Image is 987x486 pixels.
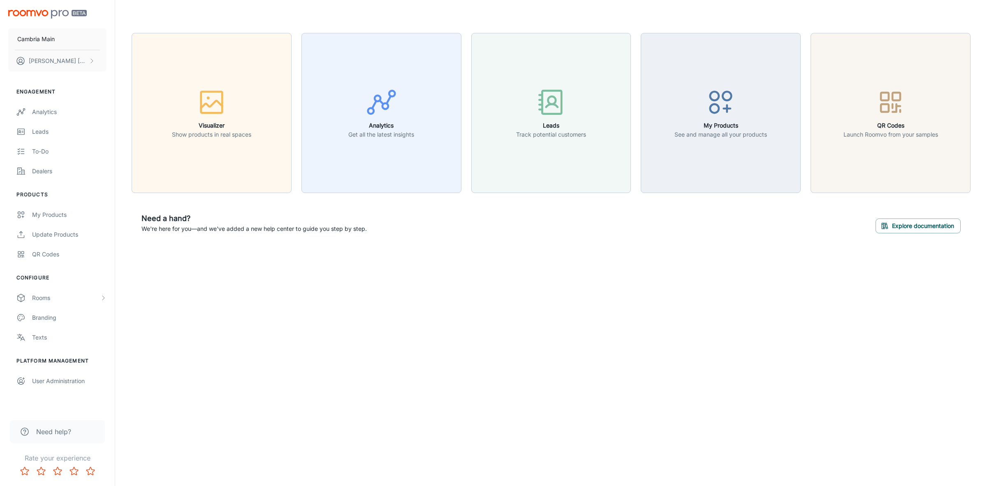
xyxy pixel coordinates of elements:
button: My ProductsSee and manage all your products [641,33,801,193]
button: Explore documentation [876,219,961,233]
button: AnalyticsGet all the latest insights [301,33,461,193]
div: To-do [32,147,107,156]
h6: Visualizer [172,121,251,130]
p: [PERSON_NAME] [PERSON_NAME] [29,56,87,65]
a: QR CodesLaunch Roomvo from your samples [811,108,971,116]
div: QR Codes [32,250,107,259]
h6: My Products [674,121,767,130]
div: Leads [32,127,107,136]
a: AnalyticsGet all the latest insights [301,108,461,116]
p: Cambria Main [17,35,55,44]
p: Track potential customers [516,130,586,139]
p: Show products in real spaces [172,130,251,139]
a: LeadsTrack potential customers [471,108,631,116]
h6: QR Codes [843,121,938,130]
img: Roomvo PRO Beta [8,10,87,19]
h6: Leads [516,121,586,130]
div: Analytics [32,107,107,116]
p: See and manage all your products [674,130,767,139]
button: VisualizerShow products in real spaces [132,33,292,193]
div: My Products [32,210,107,219]
button: QR CodesLaunch Roomvo from your samples [811,33,971,193]
p: We're here for you—and we've added a new help center to guide you step by step. [141,224,367,233]
a: Explore documentation [876,221,961,229]
a: My ProductsSee and manage all your products [641,108,801,116]
h6: Analytics [348,121,414,130]
h6: Need a hand? [141,213,367,224]
p: Get all the latest insights [348,130,414,139]
button: Cambria Main [8,28,107,50]
button: [PERSON_NAME] [PERSON_NAME] [8,50,107,72]
button: LeadsTrack potential customers [471,33,631,193]
p: Launch Roomvo from your samples [843,130,938,139]
div: Update Products [32,230,107,239]
div: Dealers [32,167,107,176]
